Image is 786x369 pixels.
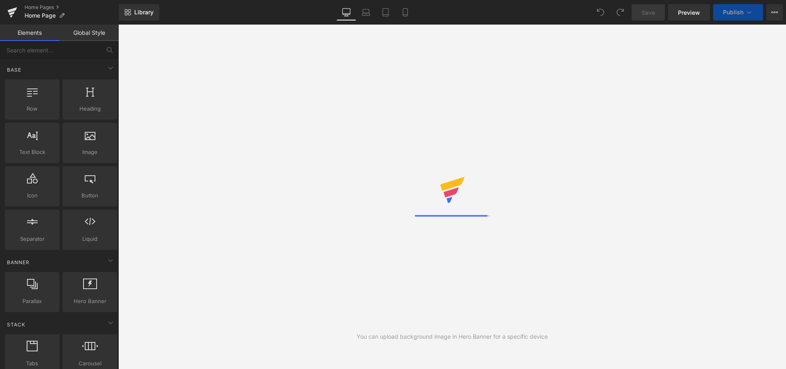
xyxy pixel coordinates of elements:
a: New Library [119,4,159,20]
a: Global Style [59,25,119,41]
span: Stack [6,321,26,328]
span: Banner [6,258,30,266]
a: Desktop [337,4,356,20]
a: Home Pages [25,4,119,11]
span: Button [65,191,115,200]
a: Tablet [376,4,395,20]
span: Parallax [7,297,57,306]
span: Icon [7,191,57,200]
span: Save [641,8,655,17]
span: Library [134,9,154,16]
span: Separator [7,235,57,243]
span: Row [7,104,57,113]
button: More [766,4,783,20]
span: Home Page [25,12,56,19]
span: Preview [678,8,700,17]
span: Heading [65,104,115,113]
button: Redo [612,4,628,20]
a: Laptop [356,4,376,20]
span: Publish [723,9,743,16]
button: Undo [592,4,609,20]
div: You can upload background image in Hero Banner for a specific device [357,332,548,341]
span: Text Block [7,148,57,156]
span: Tabs [7,359,57,368]
span: Liquid [65,235,115,243]
span: Carousel [65,359,115,368]
button: Publish [713,4,763,20]
a: Mobile [395,4,415,20]
span: Image [65,148,115,156]
span: Hero Banner [65,297,115,306]
span: Base [6,66,22,74]
a: Preview [668,4,710,20]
